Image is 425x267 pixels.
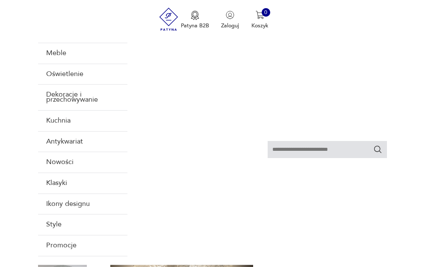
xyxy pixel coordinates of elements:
button: Patyna B2B [181,11,209,29]
img: Ikona koszyka [256,11,264,19]
p: Koszyk [251,22,269,29]
a: Dekoracje i przechowywanie [38,84,127,110]
a: Meble [38,43,127,64]
button: Szukaj [373,145,383,154]
a: Style [38,214,127,235]
div: 0 [262,8,270,17]
a: Oświetlenie [38,64,127,85]
p: Patyna B2B [181,22,209,29]
a: Ikony designu [38,194,127,214]
a: Klasyki [38,173,127,194]
a: Kuchnia [38,110,127,131]
a: Antykwariat [38,131,127,152]
a: Ikona medaluPatyna B2B [181,11,209,29]
button: Zaloguj [221,11,239,29]
p: Zaloguj [221,22,239,29]
a: Promocje [38,235,127,256]
button: 0Koszyk [251,11,269,29]
img: Patyna - sklep z meblami i dekoracjami vintage [156,8,181,31]
img: Ikonka użytkownika [226,11,234,19]
a: Nowości [38,152,127,173]
img: Ikona medalu [191,11,199,20]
